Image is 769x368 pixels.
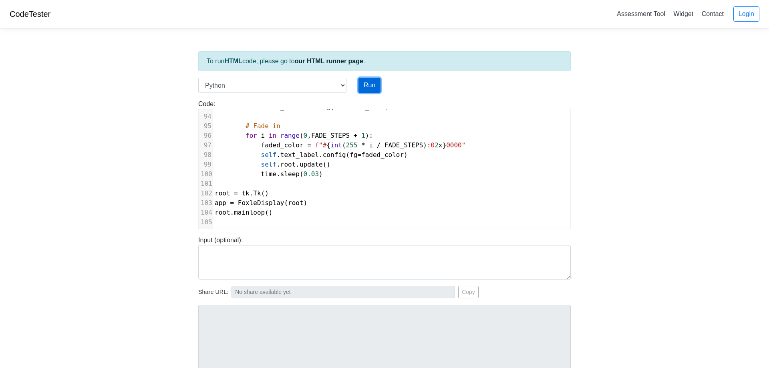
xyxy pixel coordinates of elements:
[315,141,326,149] span: f"#
[304,170,319,178] span: 0.03
[280,170,300,178] span: sleep
[242,189,249,197] span: tk
[280,161,296,168] span: root
[458,286,479,298] button: Copy
[232,286,455,298] input: No share available yet
[699,7,727,20] a: Contact
[199,189,213,198] div: 102
[346,141,358,149] span: 255
[304,132,308,139] span: 0
[215,199,226,207] span: app
[369,141,373,149] span: i
[198,51,571,71] div: To run code, please go to .
[234,189,238,197] span: =
[198,288,228,297] span: Share URL:
[357,151,361,159] span: =
[238,199,284,207] span: FoxleDisplay
[215,199,307,207] span: ( )
[215,161,330,168] span: . . ()
[323,151,346,159] span: config
[224,58,242,64] strong: HTML
[192,99,577,229] div: Code:
[215,189,230,197] span: root
[199,112,213,121] div: 94
[199,150,213,160] div: 98
[295,58,363,64] a: our HTML runner page
[199,208,213,217] div: 104
[350,151,357,159] span: fg
[199,160,213,169] div: 99
[215,141,465,149] span: { ( ): }
[199,141,213,150] div: 97
[199,121,213,131] div: 95
[377,141,381,149] span: /
[358,78,380,93] button: Run
[253,189,261,197] span: Tk
[215,189,269,197] span: . ()
[361,132,365,139] span: 1
[330,141,342,149] span: int
[261,161,277,168] span: self
[215,170,323,178] span: . ( )
[261,132,265,139] span: i
[311,132,350,139] span: FADE_STEPS
[446,141,465,149] span: 0000"
[199,198,213,208] div: 103
[215,209,230,216] span: root
[361,151,404,159] span: faded_color
[307,141,311,149] span: =
[261,151,277,159] span: self
[354,132,358,139] span: +
[234,209,265,216] span: mainloop
[215,151,408,159] span: . . ( )
[733,6,759,22] a: Login
[431,141,435,149] span: 0
[614,7,668,20] a: Assessment Tool
[435,141,439,149] span: 2
[261,141,304,149] span: faded_color
[280,132,300,139] span: range
[246,132,257,139] span: for
[670,7,697,20] a: Widget
[199,169,213,179] div: 100
[192,235,577,280] div: Input (optional):
[199,131,213,141] div: 96
[246,122,280,130] span: # Fade in
[215,209,273,216] span: . ()
[280,151,319,159] span: text_label
[384,141,423,149] span: FADE_STEPS
[199,179,213,189] div: 101
[10,10,50,18] a: CodeTester
[261,170,277,178] span: time
[288,199,304,207] span: root
[215,132,373,139] span: ( , ):
[199,217,213,227] div: 105
[300,161,323,168] span: update
[269,132,276,139] span: in
[230,199,234,207] span: =
[439,141,443,149] span: x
